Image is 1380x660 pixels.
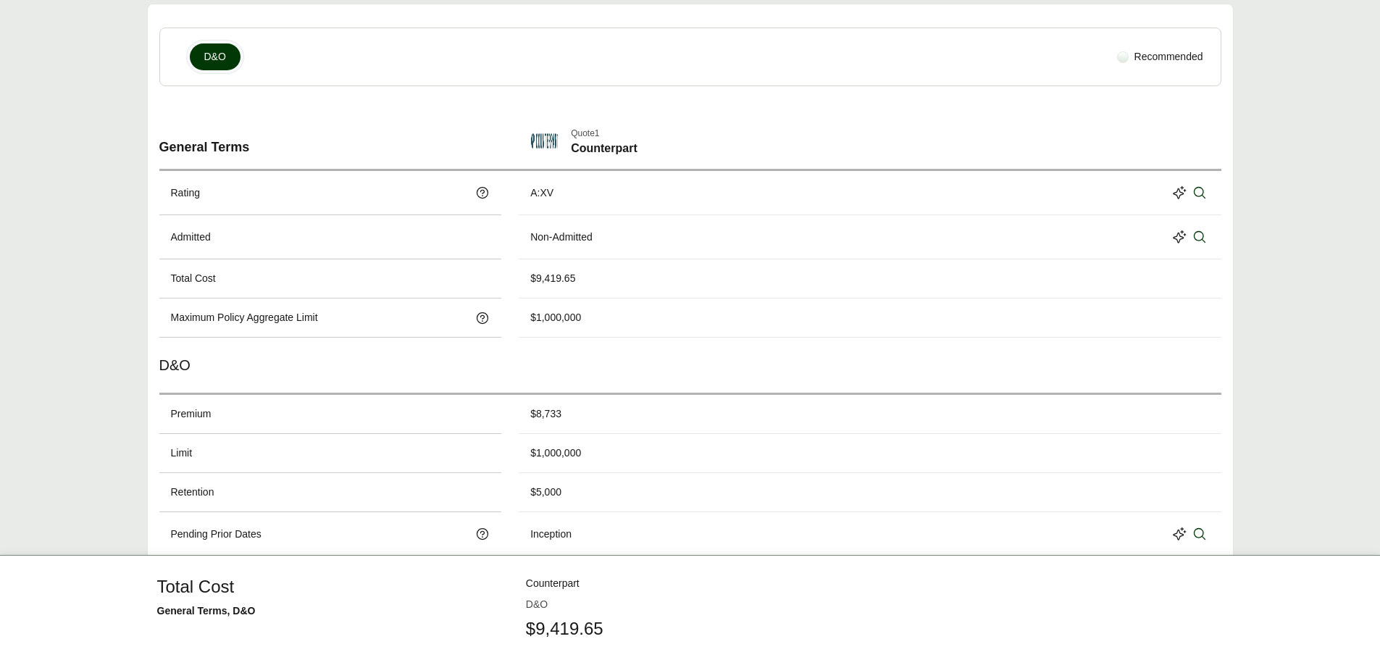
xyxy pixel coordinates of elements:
p: Rating [171,185,200,201]
div: Recommended [1111,43,1209,70]
div: Inception [530,527,572,542]
div: D&O [159,338,1221,395]
p: Prior Acts Exclusion [171,615,261,630]
div: $8,733 [530,406,561,422]
div: $9,419.65 [530,271,575,286]
div: A:XV [530,185,553,201]
div: General Terms [159,115,502,169]
span: D&O [204,49,226,64]
p: Admitted [171,230,211,245]
p: Premium [171,406,212,422]
span: Counterpart [571,140,637,157]
p: Retention [171,485,214,500]
p: Maximum Policy Aggregate Limit [171,310,318,325]
p: Continuity Date [171,571,241,586]
div: Full prior acts [530,615,591,630]
button: D&O [190,43,241,70]
span: Quote 1 [571,127,637,140]
div: $1,000,000 [530,310,581,325]
img: Counterpart-Logo [530,127,559,156]
div: Non-Admitted [530,230,593,245]
div: Inception [530,571,572,586]
p: Limit [171,446,193,461]
p: Total Cost [171,271,216,286]
p: Pending Prior Dates [171,527,262,542]
div: $5,000 [530,485,561,500]
div: $1,000,000 [530,446,581,461]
